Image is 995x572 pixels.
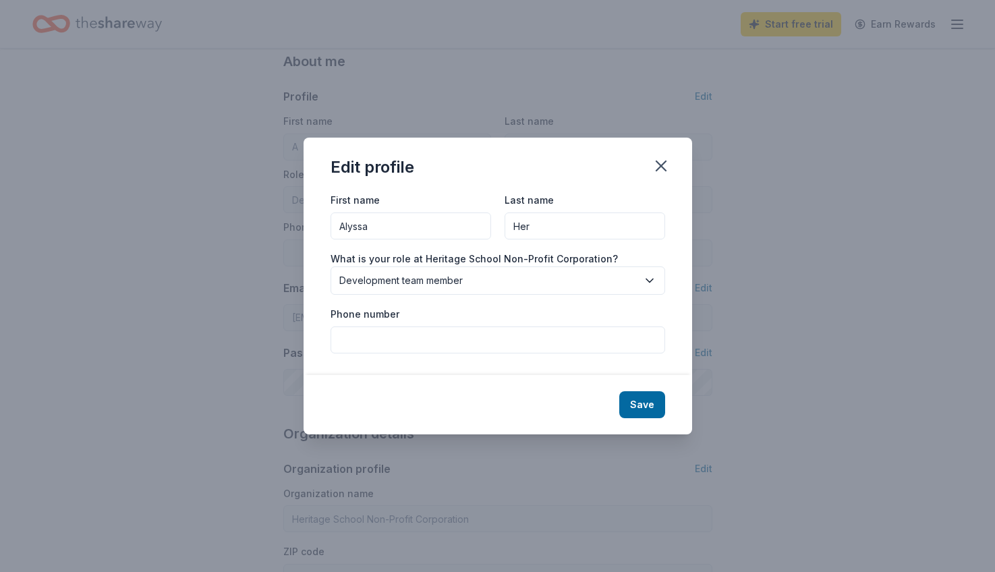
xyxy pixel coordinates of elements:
span: Development team member [339,273,637,289]
button: Save [619,391,665,418]
label: Phone number [331,308,399,321]
div: Edit profile [331,156,414,178]
label: First name [331,194,380,207]
button: Development team member [331,266,665,295]
label: What is your role at Heritage School Non-Profit Corporation? [331,252,618,266]
label: Last name [505,194,554,207]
